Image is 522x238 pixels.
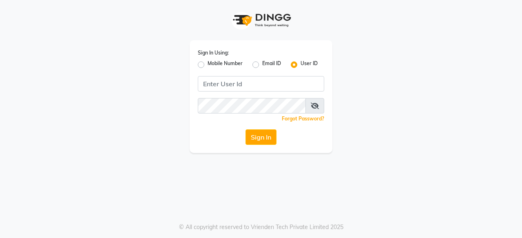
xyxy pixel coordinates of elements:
[198,98,306,114] input: Username
[208,60,243,70] label: Mobile Number
[282,116,324,122] a: Forgot Password?
[228,8,294,32] img: logo1.svg
[301,60,318,70] label: User ID
[198,49,229,57] label: Sign In Using:
[198,76,324,92] input: Username
[246,129,276,145] button: Sign In
[262,60,281,70] label: Email ID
